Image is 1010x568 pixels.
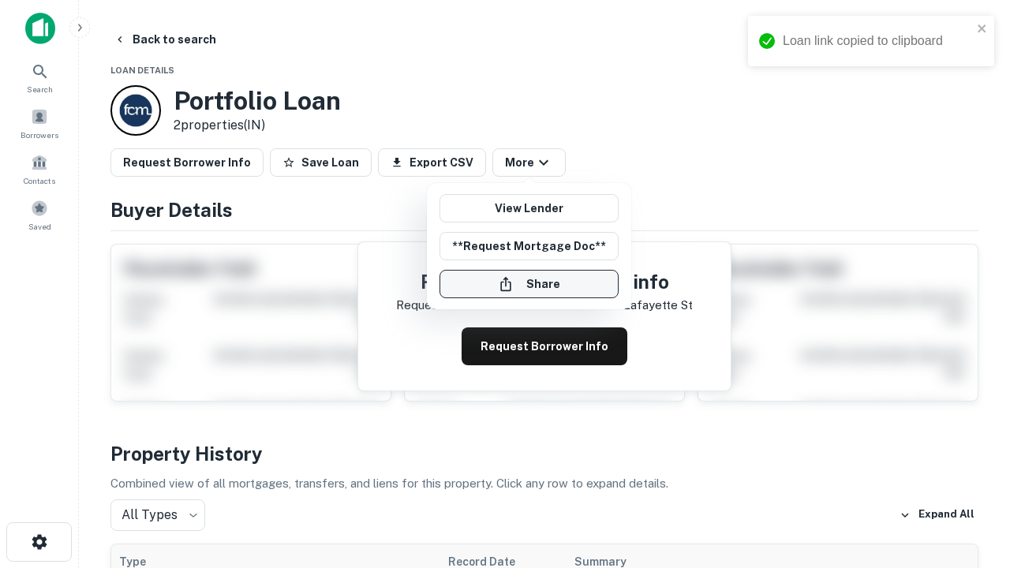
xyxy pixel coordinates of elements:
div: Loan link copied to clipboard [783,32,972,50]
iframe: Chat Widget [931,391,1010,467]
button: close [977,22,988,37]
button: **Request Mortgage Doc** [440,232,619,260]
a: View Lender [440,194,619,222]
button: Share [440,270,619,298]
